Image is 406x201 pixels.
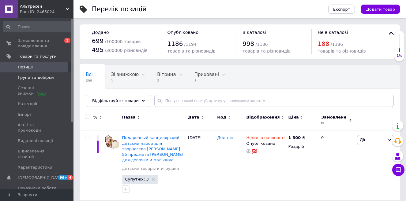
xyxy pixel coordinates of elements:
[64,38,70,43] span: 3
[18,112,32,117] span: Імпорт
[167,49,216,53] span: товарів та різновидів
[20,9,73,15] div: Ваш ID: 2465024
[86,95,118,100] span: Опубліковані
[92,6,147,13] div: Перелік позицій
[18,185,57,196] span: Показники роботи компанії
[92,46,103,53] span: 495
[394,54,404,58] div: 1%
[122,166,179,171] a: детские товары и игрушки
[18,175,63,181] span: [DEMOGRAPHIC_DATA]
[3,21,72,32] input: Пошук
[328,5,355,14] button: Експорт
[122,135,183,162] a: Подарочный канцелярский детский набор для творчества [PERSON_NAME] 55 предмета [PERSON_NAME] для ...
[242,40,254,47] span: 998
[255,42,268,47] span: / 1186
[105,39,141,44] span: / 100000 товарів
[18,85,57,96] span: Сезонні знижки
[122,115,136,120] span: Назва
[167,30,199,35] span: Опубліковано
[242,30,266,35] span: В каталозі
[18,138,53,144] span: Видалені позиції
[288,135,301,140] b: 1 500
[18,38,57,49] span: Замовлення та повідомлення
[194,72,219,77] span: Приховані
[111,79,139,83] span: 1
[18,101,37,107] span: Категорії
[333,7,350,12] span: Експорт
[288,135,305,141] div: ₴
[318,40,329,47] span: 188
[246,141,285,146] div: Опубліковано
[188,115,199,120] span: Дата
[125,177,149,181] span: Супутніх: 3
[18,75,54,80] span: Групи та добірки
[18,148,57,159] span: Відновлення позицій
[318,130,355,200] div: 0
[104,135,119,149] img: Подарочный канцелярский детский набор для творчества КАПИБАРА 55 предмета Чемодан для девочки и м...
[246,115,280,120] span: Відображення
[105,48,148,53] span: / 300000 різновидів
[360,137,365,142] span: Дії
[20,4,66,9] span: Альтресей
[242,49,291,53] span: товарів та різновидів
[318,30,348,35] span: Не в каталозі
[318,49,366,53] span: товарів та різновидів
[92,98,139,103] span: Відфільтруйте товари
[246,135,285,142] span: Немає в наявності
[18,64,33,70] span: Позиції
[167,40,183,47] span: 1186
[366,7,395,12] span: Додати товар
[157,72,176,77] span: Вітрина
[217,115,226,120] span: Код
[361,5,400,14] button: Додати товар
[154,95,394,107] input: Пошук по назві позиції, артикулу і пошуковим запитам
[217,135,233,140] span: Додати
[58,175,68,180] span: 99+
[86,79,93,83] span: 699
[18,122,57,133] span: Акції та промокоди
[68,175,73,180] span: 4
[18,165,52,170] span: Характеристики
[392,164,404,176] button: Чат з покупцем
[321,115,348,126] span: Замовлення
[92,37,103,45] span: 699
[288,144,316,149] div: Роздріб
[93,115,97,120] span: %
[288,115,299,120] span: Ціна
[184,42,197,47] span: / 1194
[92,30,109,35] span: Додано
[86,72,93,77] span: Всі
[157,79,176,83] span: 2
[186,130,216,200] div: [DATE]
[331,42,343,47] span: / 1186
[111,72,139,77] span: Зі знижкою
[18,54,57,59] span: Товари та послуги
[194,79,219,83] span: 8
